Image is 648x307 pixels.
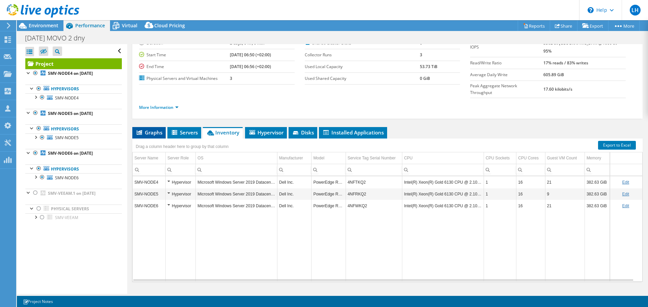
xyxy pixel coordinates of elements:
[134,154,158,162] div: Server Name
[516,152,545,164] td: CPU Cores Column
[312,164,346,176] td: Column Model, Filter cell
[25,164,122,173] a: Hypervisors
[48,111,93,116] b: SMV-NODE5 on [DATE]
[25,85,122,93] a: Hypervisors
[25,133,122,142] a: SMV-NODE5
[312,200,346,212] td: Column Model, Value PowerEdge R740
[25,109,122,118] a: SMV-NODE5 on [DATE]
[312,176,346,188] td: Column Model, Value PowerEdge R740
[196,164,277,176] td: Column OS, Filter cell
[545,176,585,188] td: Column Guest VM Count, Value 21
[484,200,516,212] td: Column CPU Sockets, Value 1
[550,21,577,31] a: Share
[545,164,585,176] td: Column Guest VM Count, Filter cell
[25,58,122,69] a: Project
[55,95,79,101] span: SMV-NODE4
[25,189,122,197] a: SMV-VEEAM.1 on [DATE]
[277,200,312,212] td: Column Manufacturer, Value Dell Inc.
[48,70,93,76] b: SMV-NODE4 on [DATE]
[277,176,312,188] td: Column Manufacturer, Value Dell Inc.
[29,22,58,29] span: Environment
[196,176,277,188] td: Column OS, Value Microsoft Windows Server 2019 Datacenter
[55,215,78,220] span: SMV-VEEAM
[484,188,516,200] td: Column CPU Sockets, Value 1
[171,129,198,136] span: Servers
[322,129,384,136] span: Installed Applications
[25,213,122,222] a: SMV-VEEAM
[518,21,550,31] a: Reports
[420,52,422,58] b: 3
[133,164,165,176] td: Column Server Name, Filter cell
[133,176,165,188] td: Column Server Name, Value SMV-NODE4
[585,152,610,164] td: Memory Column
[516,176,545,188] td: Column CPU Cores, Value 16
[622,192,629,196] a: Edit
[139,52,230,58] label: Start Time
[404,154,412,162] div: CPU
[630,5,641,16] span: LH
[545,188,585,200] td: Column Guest VM Count, Value 9
[277,152,312,164] td: Manufacturer Column
[598,141,636,150] a: Export to Excel
[139,63,230,70] label: End Time
[305,52,420,58] label: Collector Runs
[305,63,420,70] label: Used Local Capacity
[420,40,422,46] b: 0
[196,152,277,164] td: OS Column
[470,83,543,96] label: Peak Aggregate Network Throughput
[518,154,539,162] div: CPU Cores
[136,129,162,136] span: Graphs
[48,190,96,196] b: SMV-VEEAM.1 on [DATE]
[312,152,346,164] td: Model Column
[402,188,484,200] td: Column CPU, Value Intel(R) Xeon(R) Gold 6130 CPU @ 2.10GHz
[543,60,588,66] b: 17% reads / 83% writes
[230,75,232,81] b: 3
[25,205,122,213] a: Physical Servers
[622,204,629,208] a: Edit
[25,69,122,78] a: SMV-NODE4 on [DATE]
[248,129,283,136] span: Hypervisor
[543,40,617,54] b: 3362 at [GEOGRAPHIC_DATA], 1660 at 95%
[133,200,165,212] td: Column Server Name, Value SMV-NODE6
[346,188,402,200] td: Column Service Tag Serial Number, Value 4NFRKQ2
[312,188,346,200] td: Column Model, Value PowerEdge R740
[402,164,484,176] td: Column CPU, Filter cell
[139,104,179,110] a: More Information
[166,200,196,212] td: Column Server Role, Value Hypervisor
[484,152,516,164] td: CPU Sockets Column
[585,164,610,176] td: Column Memory, Filter cell
[197,154,203,162] div: OS
[196,200,277,212] td: Column OS, Value Microsoft Windows Server 2019 Datacenter
[484,176,516,188] td: Column CPU Sockets, Value 1
[516,188,545,200] td: Column CPU Cores, Value 16
[588,7,594,13] svg: \n
[305,75,420,82] label: Used Shared Capacity
[585,188,610,200] td: Column Memory, Value 382.63 GiB
[277,188,312,200] td: Column Manufacturer, Value Dell Inc.
[133,188,165,200] td: Column Server Name, Value SMV-NODE5
[402,152,484,164] td: CPU Column
[277,164,312,176] td: Column Manufacturer, Filter cell
[516,164,545,176] td: Column CPU Cores, Filter cell
[139,75,230,82] label: Physical Servers and Virtual Machines
[547,154,577,162] div: Guest VM Count
[516,200,545,212] td: Column CPU Cores, Value 16
[622,180,629,185] a: Edit
[167,178,194,186] div: Hypervisor
[608,21,640,31] a: More
[585,200,610,212] td: Column Memory, Value 382.63 GiB
[484,164,516,176] td: Column CPU Sockets, Filter cell
[230,40,265,46] b: 2 days, 0 hr, 6 min
[230,52,271,58] b: [DATE] 06:50 (+02:00)
[585,176,610,188] td: Column Memory, Value 382.63 GiB
[18,297,58,306] a: Project Notes
[486,154,510,162] div: CPU Sockets
[122,22,137,29] span: Virtual
[470,71,543,78] label: Average Daily Write
[132,139,643,282] div: Data grid
[587,154,601,162] div: Memory
[25,173,122,182] a: SMV-NODE6
[22,34,95,42] h1: [DATE] MOVO 2 dny
[25,124,122,133] a: Hypervisors
[420,64,437,69] b: 53.73 TiB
